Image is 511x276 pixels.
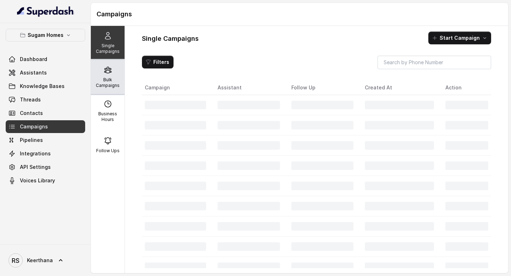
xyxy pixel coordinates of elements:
h1: Single Campaigns [142,33,199,44]
input: Search by Phone Number [378,56,491,69]
button: Start Campaign [428,32,491,44]
th: Campaign [142,81,212,95]
span: Dashboard [20,56,47,63]
a: Dashboard [6,53,85,66]
a: Knowledge Bases [6,80,85,93]
a: Keerthana [6,250,85,270]
a: Voices Library [6,174,85,187]
span: API Settings [20,164,51,171]
a: Pipelines [6,134,85,147]
span: Campaigns [20,123,48,130]
h1: Campaigns [97,9,502,20]
a: Assistants [6,66,85,79]
span: Integrations [20,150,51,157]
span: Keerthana [27,257,53,264]
button: Filters [142,56,174,68]
th: Action [440,81,491,95]
p: Follow Ups [96,148,120,154]
text: RS [12,257,20,264]
span: Assistants [20,69,47,76]
button: Sugam Homes [6,29,85,42]
th: Follow Up [286,81,359,95]
p: Sugam Homes [28,31,64,39]
p: Business Hours [94,111,122,122]
a: Contacts [6,107,85,120]
img: light.svg [17,6,74,17]
th: Created At [359,81,439,95]
p: Single Campaigns [94,43,122,54]
a: Integrations [6,147,85,160]
a: Threads [6,93,85,106]
span: Voices Library [20,177,55,184]
span: Threads [20,96,41,103]
th: Assistant [212,81,286,95]
span: Contacts [20,110,43,117]
span: Pipelines [20,137,43,144]
p: Bulk Campaigns [94,77,122,88]
a: API Settings [6,161,85,173]
span: Knowledge Bases [20,83,65,90]
a: Campaigns [6,120,85,133]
